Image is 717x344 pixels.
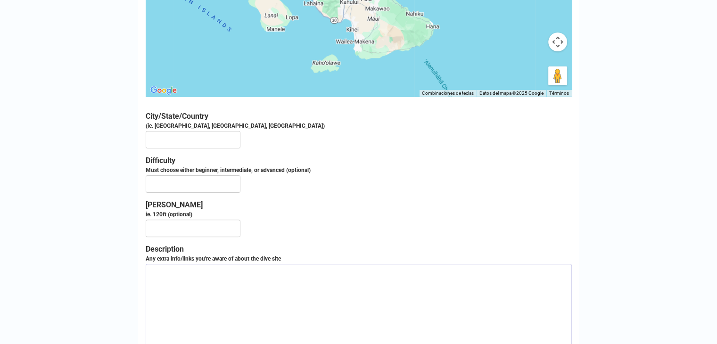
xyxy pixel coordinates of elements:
[146,156,572,165] div: Difficulty
[148,84,179,97] a: Abre esta zona en Google Maps (se abre en una nueva ventana)
[549,90,569,96] a: Términos (se abre en una nueva pestaña)
[146,167,572,173] div: Must choose either beginner, intermediate, or advanced (optional)
[146,255,572,262] div: Any extra info/links you're aware of about the dive site
[146,245,572,254] div: Description
[548,66,567,85] button: Arrastra al hombrecito al mapa para abrir Street View
[146,112,572,121] div: City/State/Country
[146,211,572,218] div: ie. 120ft (optional)
[146,200,572,209] div: [PERSON_NAME]
[146,123,572,129] div: (ie. [GEOGRAPHIC_DATA], [GEOGRAPHIC_DATA], [GEOGRAPHIC_DATA])
[548,33,567,51] button: Controles de visualización del mapa
[422,90,474,97] button: Combinaciones de teclas
[479,90,544,96] span: Datos del mapa ©2025 Google
[148,84,179,97] img: Google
